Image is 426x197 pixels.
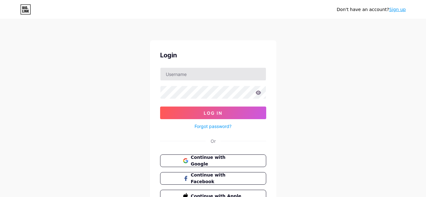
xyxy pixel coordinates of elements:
[160,172,266,185] button: Continue with Facebook
[160,50,266,60] div: Login
[191,154,243,167] span: Continue with Google
[191,172,243,185] span: Continue with Facebook
[160,154,266,167] button: Continue with Google
[337,6,406,13] div: Don't have an account?
[389,7,406,12] a: Sign up
[160,68,266,80] input: Username
[204,110,222,116] span: Log In
[160,107,266,119] button: Log In
[211,138,216,144] div: Or
[195,123,231,130] a: Forgot password?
